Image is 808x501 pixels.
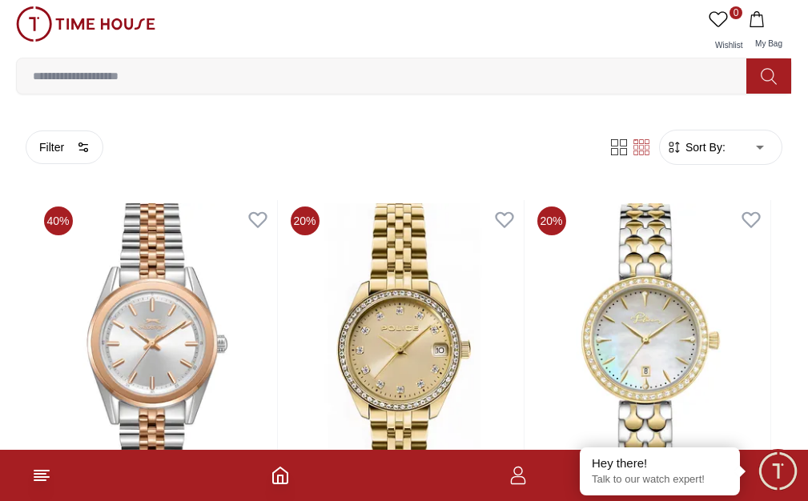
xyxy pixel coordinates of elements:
div: Chat Widget [756,449,800,493]
p: Talk to our watch expert! [592,473,728,487]
span: Wishlist [709,41,749,50]
a: Home [271,466,290,485]
button: Filter [26,130,103,164]
span: 20 % [291,206,320,235]
img: ... [16,6,155,42]
span: 20 % [537,206,566,235]
span: Sort By: [682,139,726,155]
span: 0 [730,6,742,19]
a: 0Wishlist [705,6,746,58]
span: 40 % [44,206,73,235]
span: My Bag [749,39,789,48]
button: Sort By: [666,139,726,155]
button: My Bag [746,6,792,58]
div: Hey there! [592,455,728,471]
